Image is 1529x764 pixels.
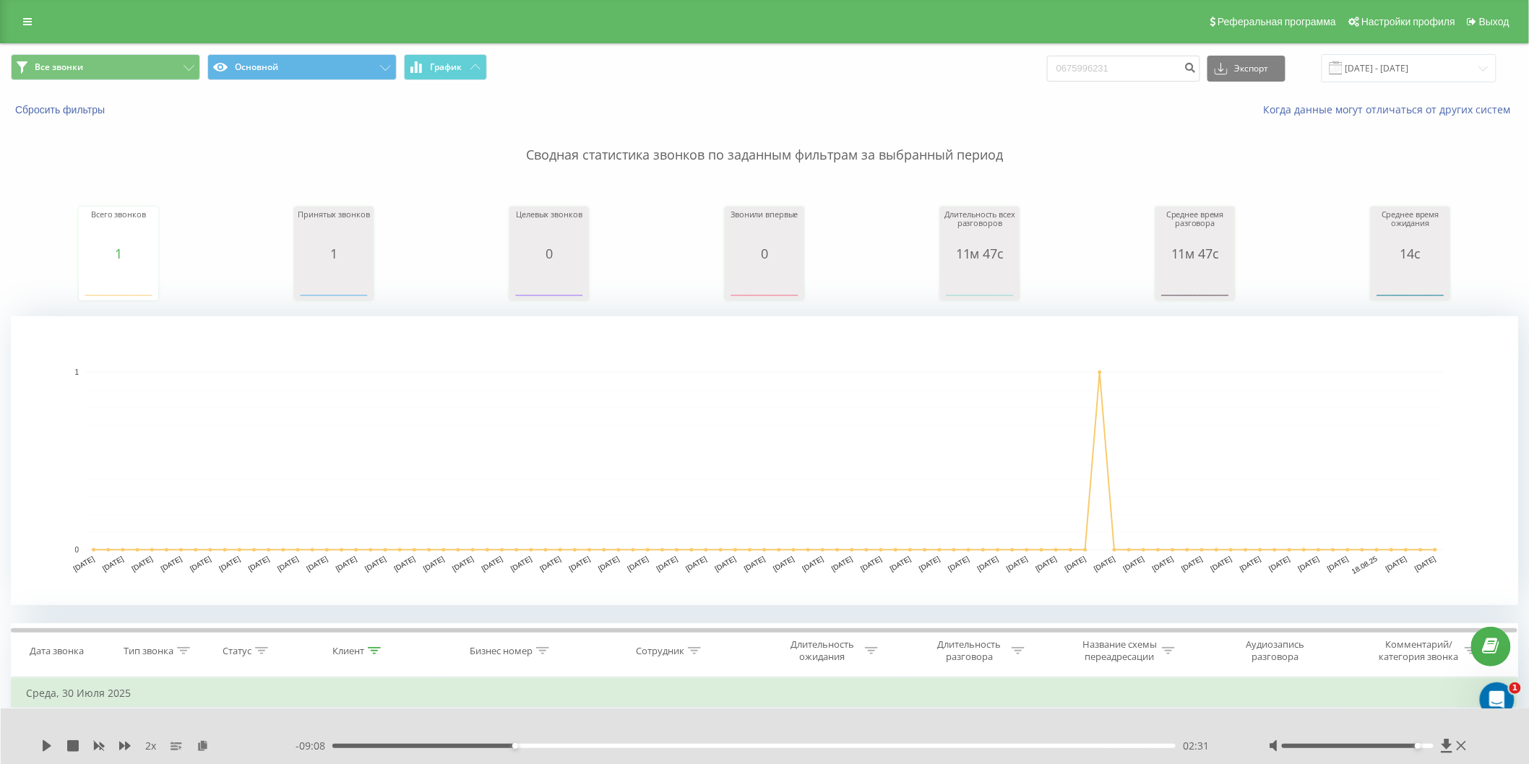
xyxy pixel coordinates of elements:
svg: A chart. [513,261,585,304]
span: - 09:08 [296,739,332,753]
div: Звонили впервые [728,210,801,246]
text: [DATE] [481,555,504,573]
span: Настройки профиля [1361,16,1455,27]
button: График [404,54,487,80]
text: 18.08.25 [1351,555,1379,576]
div: Accessibility label [1416,743,1421,749]
svg: A chart. [944,261,1016,304]
text: [DATE] [655,555,679,573]
div: Длительность ожидания [784,638,861,663]
text: [DATE] [1093,555,1116,573]
text: [DATE] [918,555,942,573]
text: [DATE] [1210,555,1233,573]
div: Длительность разговора [931,638,1008,663]
span: 02:31 [1183,739,1209,753]
div: 0 [513,246,585,261]
span: График [431,62,462,72]
div: Всего звонков [82,210,155,246]
button: Экспорт [1207,56,1285,82]
text: [DATE] [422,555,446,573]
text: [DATE] [363,555,387,573]
text: [DATE] [1297,555,1321,573]
svg: A chart. [11,316,1519,605]
text: [DATE] [743,555,767,573]
text: [DATE] [130,555,154,573]
div: Дата звонка [30,645,84,657]
text: [DATE] [1239,555,1262,573]
input: Поиск по номеру [1047,56,1200,82]
div: Комментарий/категория звонка [1377,638,1461,663]
text: 1 [74,368,79,376]
text: [DATE] [1413,555,1437,573]
p: Сводная статистика звонков по заданным фильтрам за выбранный период [11,117,1518,165]
svg: A chart. [298,261,370,304]
text: [DATE] [859,555,883,573]
text: [DATE] [1151,555,1175,573]
td: Среда, 30 Июля 2025 [12,679,1518,708]
span: Выход [1479,16,1509,27]
text: [DATE] [568,555,592,573]
text: [DATE] [538,555,562,573]
text: [DATE] [597,555,621,573]
span: 1 [1509,682,1521,694]
text: [DATE] [217,555,241,573]
svg: A chart. [1159,261,1231,304]
div: Аудиозапись разговора [1228,638,1322,663]
div: Accessibility label [512,743,518,749]
div: 14с [1374,246,1447,261]
svg: A chart. [728,261,801,304]
text: [DATE] [1035,555,1059,573]
text: [DATE] [1268,555,1292,573]
text: [DATE] [1180,555,1204,573]
div: 1 [82,246,155,261]
text: [DATE] [189,555,212,573]
text: [DATE] [451,555,475,573]
td: [PERSON_NAME] (SIP) [587,708,752,750]
text: [DATE] [1122,555,1146,573]
text: [DATE] [276,555,300,573]
text: [DATE] [772,555,796,573]
text: [DATE] [1064,555,1087,573]
iframe: Intercom live chat [1480,682,1515,717]
text: [DATE] [976,555,1000,573]
div: Тип звонка [124,645,173,657]
text: [DATE] [889,555,913,573]
text: [DATE] [1384,555,1408,573]
text: [DATE] [684,555,708,573]
div: Принятых звонков [298,210,370,246]
text: [DATE] [335,555,358,573]
text: [DATE] [1326,555,1350,573]
div: Среднее время разговора [1159,210,1231,246]
text: [DATE] [101,555,125,573]
span: Все звонки [35,61,83,73]
div: 0 [728,246,801,261]
text: [DATE] [830,555,854,573]
td: 11:47 [900,708,1047,750]
div: Бизнес номер [470,645,533,657]
div: Целевых звонков [513,210,585,246]
div: 1 [298,246,370,261]
div: Длительность всех разговоров [944,210,1016,246]
text: [DATE] [305,555,329,573]
a: Когда данные могут отличаться от других систем [1264,103,1518,116]
div: Сотрудник [636,645,684,657]
text: [DATE] [801,555,825,573]
text: [DATE] [1005,555,1029,573]
text: [DATE] [160,555,184,573]
button: Все звонки [11,54,200,80]
button: Сбросить фильтры [11,103,112,116]
span: Реферальная программа [1218,16,1336,27]
button: Основной [207,54,397,80]
svg: A chart. [1374,261,1447,304]
span: 2 x [145,739,156,753]
div: Среднее время ожидания [1374,210,1447,246]
text: [DATE] [509,555,533,573]
div: A chart. [82,261,155,304]
div: Клиент [332,645,364,657]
